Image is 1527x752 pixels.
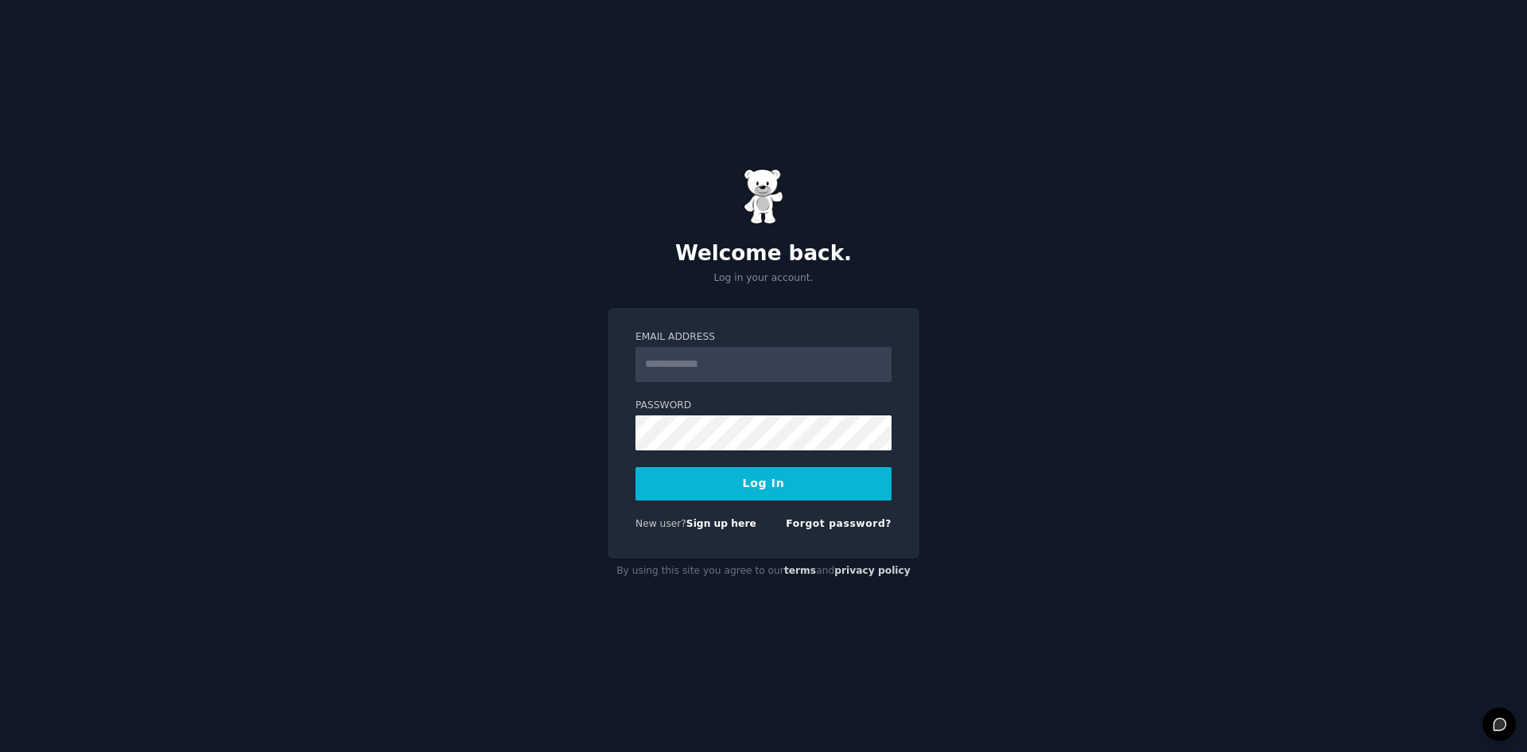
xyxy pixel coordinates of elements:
button: Log In [635,467,892,501]
p: Log in your account. [608,271,919,286]
a: Sign up here [686,518,756,529]
div: By using this site you agree to our and [608,559,919,584]
img: Gummy Bear [744,169,783,224]
h2: Welcome back. [608,241,919,267]
a: privacy policy [834,565,911,576]
label: Password [635,399,892,413]
span: New user? [635,518,686,529]
label: Email Address [635,330,892,345]
a: Forgot password? [786,518,892,529]
a: terms [784,565,816,576]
